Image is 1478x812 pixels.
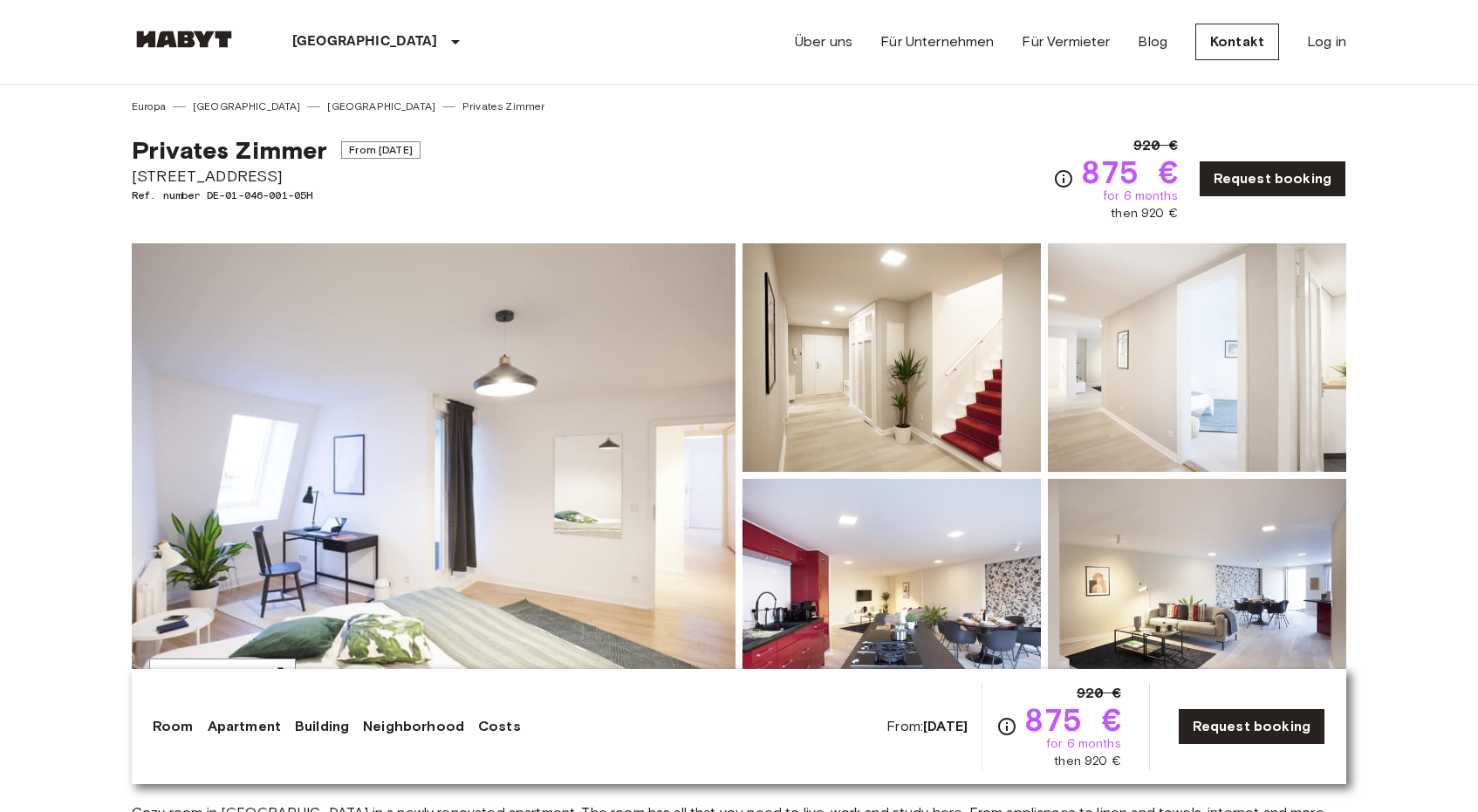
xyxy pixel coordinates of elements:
a: Für Unternehmen [880,31,994,52]
button: Show all photos [149,658,296,691]
a: Building [295,716,349,737]
img: Marketing picture of unit DE-01-046-001-05H [132,243,736,707]
span: 920 € [1133,135,1178,156]
span: 920 € [1077,683,1121,704]
svg: Check cost overview for full price breakdown. Please note that discounts apply to new joiners onl... [996,716,1017,737]
a: Privates Zimmer [462,99,544,114]
a: Log in [1307,31,1346,52]
span: for 6 months [1046,735,1121,753]
span: then 920 € [1111,205,1178,222]
span: [STREET_ADDRESS] [132,165,421,188]
span: 875 € [1024,704,1121,735]
svg: Check cost overview for full price breakdown. Please note that discounts apply to new joiners onl... [1053,168,1074,189]
a: [GEOGRAPHIC_DATA] [327,99,435,114]
img: Picture of unit DE-01-046-001-05H [742,479,1041,707]
img: Picture of unit DE-01-046-001-05H [742,243,1041,472]
span: then 920 € [1054,753,1121,770]
a: Neighborhood [363,716,464,737]
img: Habyt [132,31,236,48]
a: Blog [1138,31,1167,52]
span: Privates Zimmer [132,135,327,165]
a: Über uns [795,31,852,52]
span: From: [886,717,968,736]
a: Costs [478,716,521,737]
a: Request booking [1199,160,1346,197]
a: Für Vermieter [1022,31,1110,52]
a: Request booking [1178,708,1325,745]
span: From [DATE] [341,141,421,159]
span: Ref. number DE-01-046-001-05H [132,188,421,203]
b: [DATE] [923,718,968,734]
span: for 6 months [1103,188,1178,205]
img: Picture of unit DE-01-046-001-05H [1048,479,1346,707]
span: 875 € [1081,156,1178,188]
img: Picture of unit DE-01-046-001-05H [1048,243,1346,472]
a: Europa [132,99,166,114]
a: Apartment [208,716,281,737]
a: [GEOGRAPHIC_DATA] [193,99,301,114]
a: Room [153,716,194,737]
a: Kontakt [1195,24,1279,60]
p: [GEOGRAPHIC_DATA] [292,31,438,52]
